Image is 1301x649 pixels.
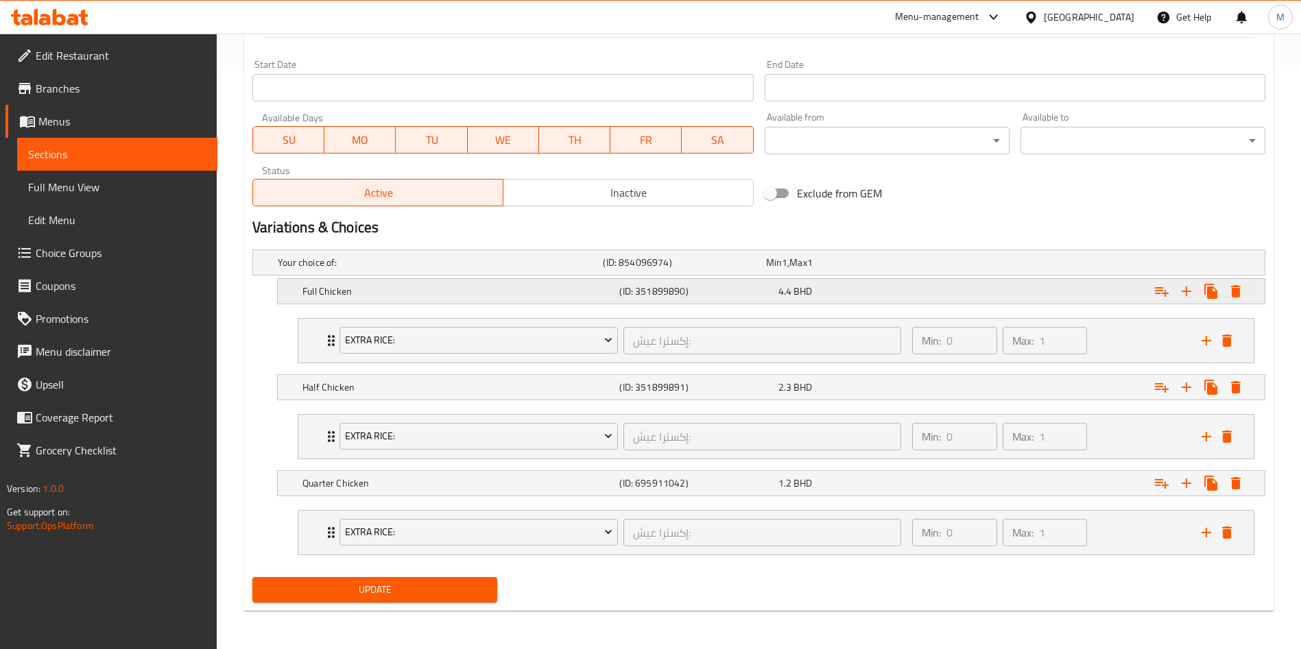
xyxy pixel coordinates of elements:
[619,284,772,298] h5: (ID: 351899890)
[5,368,217,401] a: Upsell
[302,476,614,490] h5: Quarter Chicken
[778,378,791,396] span: 2.3
[778,282,791,300] span: 4.4
[1224,471,1248,495] button: Delete Quarter Chicken
[1217,426,1237,447] button: delete
[616,130,676,150] span: FR
[36,343,206,360] span: Menu disclaimer
[38,113,206,130] span: Menus
[345,332,613,349] span: EXTRA RICE:
[298,511,1254,554] div: Expand
[1012,428,1034,445] p: Max:
[793,474,812,492] span: BHD
[36,409,206,426] span: Coverage Report
[473,130,534,150] span: WE
[1012,332,1034,349] p: Max:
[1217,330,1237,351] button: delete
[287,313,1265,369] li: Expand
[1196,330,1217,351] button: add
[1199,279,1224,304] button: Clone new choice
[252,217,1265,238] h2: Variations & Choices
[339,423,618,450] button: EXTRA RICE:
[766,256,923,269] div: ,
[1149,375,1174,400] button: Add choice group
[619,476,772,490] h5: (ID: 695911042)
[252,126,324,154] button: SU
[5,72,217,105] a: Branches
[278,471,1265,495] div: Expand
[36,80,206,97] span: Branches
[797,185,882,201] span: Exclude from GEM
[610,126,682,154] button: FR
[5,39,217,72] a: Edit Restaurant
[401,130,462,150] span: TU
[895,9,979,25] div: Menu-management
[28,146,206,162] span: Sections
[252,577,497,602] button: Update
[28,179,206,195] span: Full Menu View
[302,284,614,298] h5: Full Chicken
[1196,522,1217,543] button: add
[1149,279,1174,304] button: Add choice group
[1174,375,1199,400] button: Add new choice
[1224,279,1248,304] button: Delete Full Chicken
[345,428,613,445] span: EXTRA RICE:
[687,130,748,150] span: SA
[7,480,40,498] span: Version:
[7,503,70,521] span: Get support on:
[396,126,467,154] button: TU
[5,269,217,302] a: Coupons
[1174,279,1199,304] button: Add new choice
[5,105,217,138] a: Menus
[17,138,217,171] a: Sections
[252,179,503,206] button: Active
[782,254,787,271] span: 1
[36,310,206,327] span: Promotions
[1174,471,1199,495] button: Add new choice
[339,327,618,354] button: EXTRA RICE:
[5,335,217,368] a: Menu disclaimer
[302,380,614,394] h5: Half Chicken
[1199,375,1224,400] button: Clone new choice
[287,408,1265,465] li: Expand
[509,183,748,203] span: Inactive
[922,428,941,445] p: Min:
[1217,522,1237,543] button: delete
[36,278,206,294] span: Coupons
[345,524,613,541] span: EXTRA RICE:
[43,480,64,498] span: 1.0.0
[619,380,772,394] h5: (ID: 351899891)
[503,179,754,206] button: Inactive
[278,256,597,269] h5: Your choice of:
[36,442,206,458] span: Grocery Checklist
[778,474,791,492] span: 1.2
[603,256,760,269] h5: (ID: 854096974)
[789,254,807,271] span: Max
[263,581,486,598] span: Update
[1149,471,1174,495] button: Add choice group
[1224,375,1248,400] button: Delete Half Chicken
[278,375,1265,400] div: Expand
[298,415,1254,458] div: Expand
[36,376,206,393] span: Upsell
[539,126,610,154] button: TH
[259,183,498,203] span: Active
[1276,10,1285,25] span: M
[793,282,812,300] span: BHD
[298,319,1254,363] div: Expand
[17,171,217,204] a: Full Menu View
[793,378,812,396] span: BHD
[28,212,206,228] span: Edit Menu
[17,204,217,236] a: Edit Menu
[330,130,390,150] span: MO
[765,127,1010,154] div: ​
[545,130,605,150] span: TH
[922,524,941,541] p: Min:
[339,519,618,546] button: EXTRA RICE:
[682,126,753,154] button: SA
[1044,10,1134,25] div: [GEOGRAPHIC_DATA]
[5,236,217,269] a: Choice Groups
[36,245,206,261] span: Choice Groups
[766,254,782,271] span: Min
[5,302,217,335] a: Promotions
